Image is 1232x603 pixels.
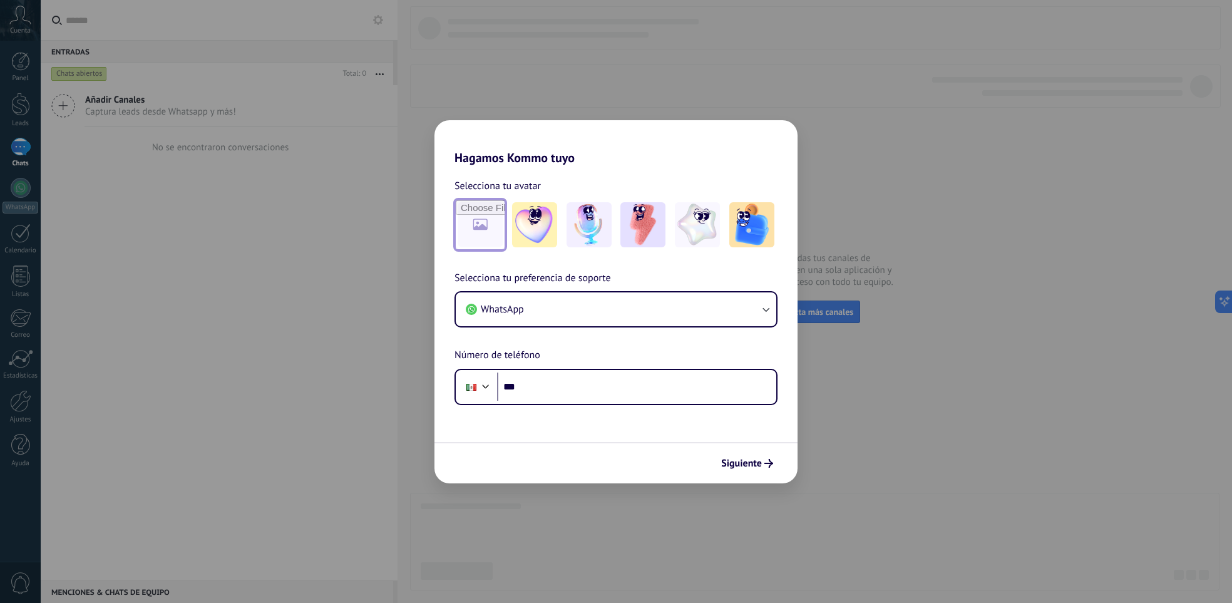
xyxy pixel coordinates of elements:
button: Siguiente [716,453,779,474]
span: Número de teléfono [454,348,540,364]
h2: Hagamos Kommo tuyo [434,120,798,165]
span: Siguiente [721,459,762,468]
img: -1.jpeg [512,202,557,247]
img: -2.jpeg [567,202,612,247]
button: WhatsApp [456,292,776,326]
span: Selecciona tu preferencia de soporte [454,271,611,287]
img: -4.jpeg [675,202,720,247]
span: Selecciona tu avatar [454,178,541,194]
span: WhatsApp [481,303,524,316]
img: -3.jpeg [620,202,665,247]
img: -5.jpeg [729,202,774,247]
div: Mexico: + 52 [459,374,483,400]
